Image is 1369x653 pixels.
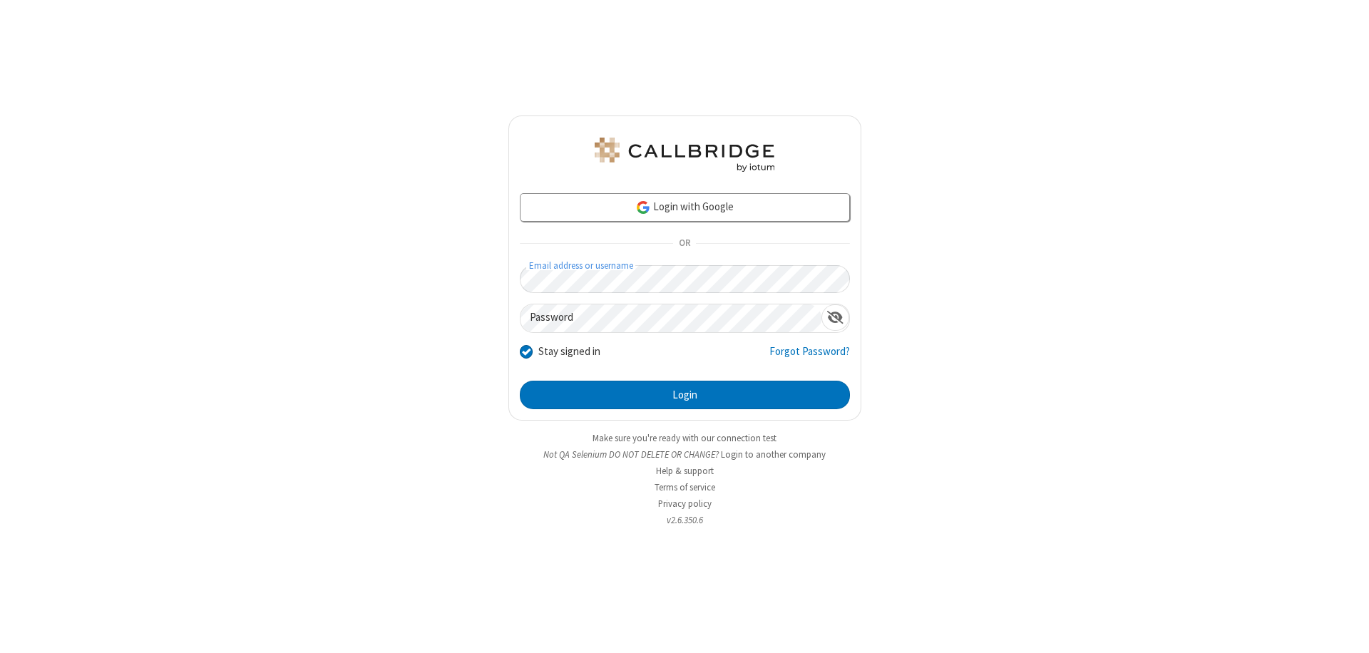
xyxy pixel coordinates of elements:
a: Forgot Password? [769,344,850,371]
input: Email address or username [520,265,850,293]
a: Make sure you're ready with our connection test [593,432,776,444]
li: v2.6.350.6 [508,513,861,527]
img: google-icon.png [635,200,651,215]
span: OR [673,234,696,254]
button: Login [520,381,850,409]
img: QA Selenium DO NOT DELETE OR CHANGE [592,138,777,172]
div: Show password [821,304,849,331]
a: Privacy policy [658,498,712,510]
label: Stay signed in [538,344,600,360]
li: Not QA Selenium DO NOT DELETE OR CHANGE? [508,448,861,461]
a: Help & support [656,465,714,477]
button: Login to another company [721,448,826,461]
a: Terms of service [655,481,715,493]
input: Password [521,304,821,332]
a: Login with Google [520,193,850,222]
